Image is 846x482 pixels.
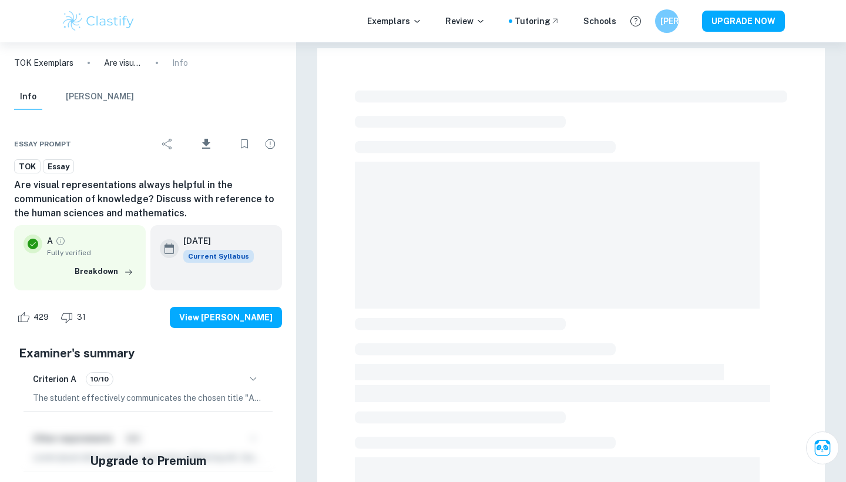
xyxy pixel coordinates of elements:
[104,56,142,69] p: Are visual representations always helpful in the communication of knowledge? Discuss with referen...
[55,236,66,246] a: Grade fully verified
[58,308,92,327] div: Dislike
[72,263,136,280] button: Breakdown
[66,84,134,110] button: [PERSON_NAME]
[14,159,41,174] a: TOK
[14,56,73,69] a: TOK Exemplars
[445,15,485,28] p: Review
[27,312,55,323] span: 429
[182,129,230,159] div: Download
[183,250,254,263] div: This exemplar is based on the current syllabus. Feel free to refer to it for inspiration/ideas wh...
[47,235,53,247] p: A
[170,307,282,328] button: View [PERSON_NAME]
[90,452,206,470] h5: Upgrade to Premium
[626,11,646,31] button: Help and Feedback
[655,9,679,33] button: [PERSON_NAME]
[86,374,113,384] span: 10/10
[258,132,282,156] div: Report issue
[14,178,282,220] h6: Are visual representations always helpful in the communication of knowledge? Discuss with referen...
[15,161,40,173] span: TOK
[183,235,244,247] h6: [DATE]
[19,344,277,362] h5: Examiner's summary
[702,11,785,32] button: UPGRADE NOW
[47,247,136,258] span: Fully verified
[515,15,560,28] a: Tutoring
[43,159,74,174] a: Essay
[70,312,92,323] span: 31
[172,56,188,69] p: Info
[43,161,73,173] span: Essay
[33,373,76,386] h6: Criterion A
[233,132,256,156] div: Bookmark
[660,15,674,28] h6: [PERSON_NAME]
[806,431,839,464] button: Ask Clai
[367,15,422,28] p: Exemplars
[33,391,263,404] p: The student effectively communicates the chosen title "Are visual representations always helpful ...
[183,250,254,263] span: Current Syllabus
[14,84,42,110] button: Info
[61,9,136,33] img: Clastify logo
[14,139,71,149] span: Essay prompt
[156,132,179,156] div: Share
[583,15,616,28] a: Schools
[14,308,55,327] div: Like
